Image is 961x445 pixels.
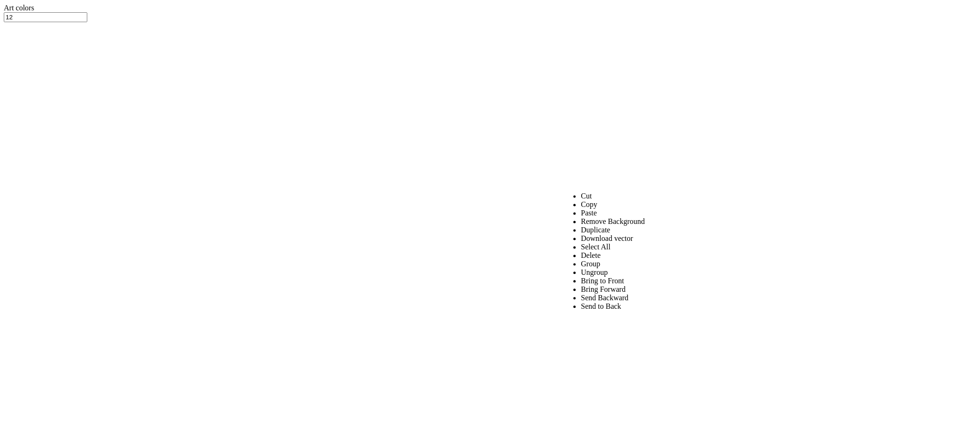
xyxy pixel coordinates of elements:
li: Group [581,260,645,268]
li: Delete [581,251,645,260]
li: Duplicate [581,226,645,234]
li: Remove Background [581,217,645,226]
li: Bring to Front [581,277,645,285]
input: – – [4,12,87,22]
li: Bring Forward [581,285,645,294]
li: Select All [581,243,645,251]
div: Art colors [4,4,957,12]
li: Download vector [581,234,645,243]
li: Copy [581,200,645,209]
li: Send Backward [581,294,645,302]
li: Send to Back [581,302,645,311]
li: Paste [581,209,645,217]
li: Cut [581,192,645,200]
li: Ungroup [581,268,645,277]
